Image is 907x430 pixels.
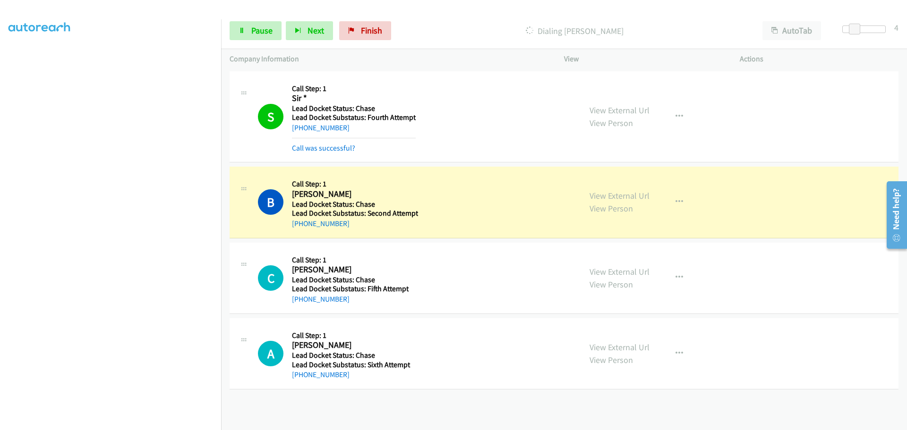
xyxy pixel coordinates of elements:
[404,25,745,37] p: Dialing [PERSON_NAME]
[292,351,415,360] h5: Lead Docket Status: Chase
[292,275,415,285] h5: Lead Docket Status: Chase
[292,143,355,152] a: Call was successful?
[590,190,650,201] a: View External Url
[292,284,415,294] h5: Lead Docket Substatus: Fifth Attempt
[361,25,382,36] span: Finish
[590,118,633,128] a: View Person
[292,179,418,189] h5: Call Step: 1
[292,340,415,351] h2: [PERSON_NAME]
[292,219,350,228] a: [PHONE_NUMBER]
[292,331,415,340] h5: Call Step: 1
[292,295,350,304] a: [PHONE_NUMBER]
[292,200,418,209] h5: Lead Docket Status: Chase
[292,84,416,93] h5: Call Step: 1
[308,25,324,36] span: Next
[590,354,633,365] a: View Person
[292,360,415,370] h5: Lead Docket Substatus: Sixth Attempt
[880,177,907,253] iframe: Resource Center
[292,123,350,132] a: [PHONE_NUMBER]
[590,266,650,277] a: View External Url
[740,53,898,65] p: Actions
[292,264,415,275] h2: [PERSON_NAME]
[339,21,391,40] a: Finish
[258,104,283,129] h1: S
[292,189,415,200] h2: [PERSON_NAME]
[258,265,283,291] h1: C
[230,21,282,40] a: Pause
[762,21,821,40] button: AutoTab
[564,53,723,65] p: View
[590,203,633,214] a: View Person
[590,342,650,353] a: View External Url
[292,104,416,113] h5: Lead Docket Status: Chase
[590,105,650,116] a: View External Url
[258,341,283,366] h1: A
[258,341,283,366] div: The call is yet to be attempted
[251,25,273,36] span: Pause
[258,265,283,291] div: The call is yet to be attempted
[286,21,333,40] button: Next
[894,21,898,34] div: 4
[292,93,415,104] h2: Sir *
[230,53,547,65] p: Company Information
[292,113,416,122] h5: Lead Docket Substatus: Fourth Attempt
[292,255,415,265] h5: Call Step: 1
[292,370,350,379] a: [PHONE_NUMBER]
[590,279,633,290] a: View Person
[258,189,283,215] h1: B
[292,209,418,218] h5: Lead Docket Substatus: Second Attempt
